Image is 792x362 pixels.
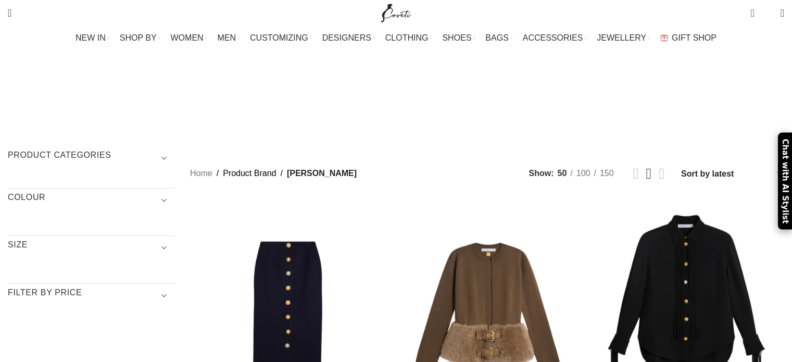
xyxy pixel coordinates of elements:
a: CLOTHING [385,28,432,48]
span: ACCESSORIES [523,33,583,43]
div: Main navigation [3,28,789,48]
h3: SIZE [8,239,174,257]
h3: COLOUR [8,192,174,209]
span: SHOP BY [120,33,157,43]
span: WOMEN [171,33,204,43]
h3: Filter by price [8,287,174,305]
span: NEW IN [76,33,106,43]
a: 0 [745,3,759,23]
a: MEN [218,28,240,48]
span: 0 [751,5,759,13]
h3: Product categories [8,149,174,167]
a: Search [3,3,17,23]
div: My Wishlist [762,3,773,23]
a: ACCESSORIES [523,28,587,48]
img: GiftBag [660,34,668,41]
span: DESIGNERS [322,33,371,43]
a: GIFT SHOP [660,28,716,48]
span: BAGS [485,33,508,43]
a: Site logo [379,8,413,17]
span: CLOTHING [385,33,429,43]
a: JEWELLERY [597,28,650,48]
span: MEN [218,33,236,43]
a: DESIGNERS [322,28,375,48]
a: NEW IN [76,28,109,48]
a: CUSTOMIZING [250,28,312,48]
span: 0 [764,10,772,18]
span: SHOES [442,33,471,43]
a: BAGS [485,28,512,48]
a: WOMEN [171,28,207,48]
a: SHOES [442,28,475,48]
span: CUSTOMIZING [250,33,308,43]
a: SHOP BY [120,28,160,48]
span: GIFT SHOP [672,33,716,43]
span: JEWELLERY [597,33,646,43]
